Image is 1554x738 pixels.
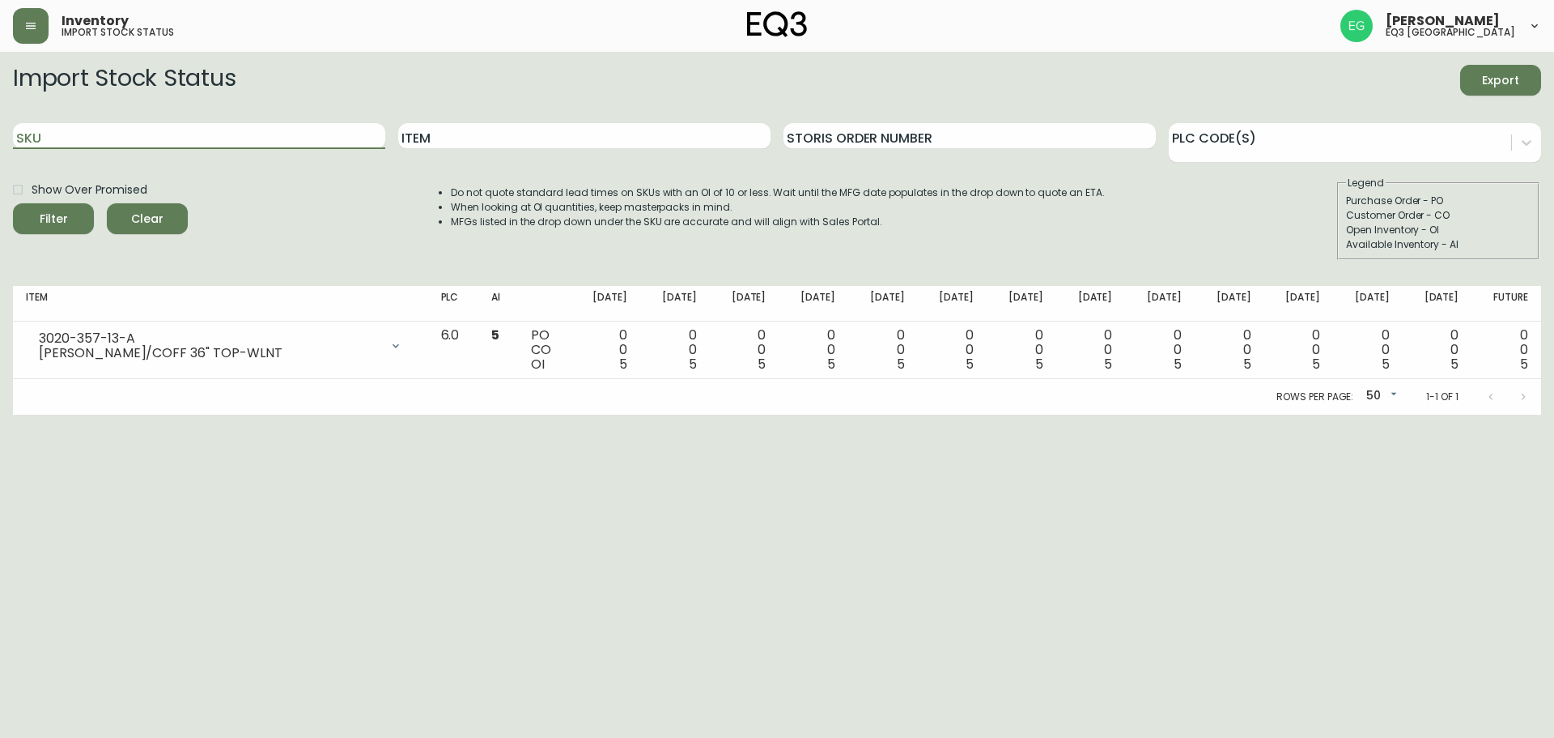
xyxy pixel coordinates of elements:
span: 5 [1174,355,1182,373]
th: [DATE] [571,286,641,322]
div: 3020-357-13-A [39,331,380,346]
h2: Import Stock Status [13,65,236,96]
div: 0 0 [861,328,905,372]
td: 6.0 [428,322,479,379]
div: 0 0 [1069,328,1113,372]
th: [DATE] [987,286,1056,322]
p: Rows per page: [1276,390,1353,404]
th: [DATE] [779,286,848,322]
div: Purchase Order - PO [1346,194,1531,208]
div: 0 0 [1484,328,1528,372]
th: [DATE] [1403,286,1472,322]
legend: Legend [1346,176,1386,190]
div: 0 0 [653,328,697,372]
span: 5 [1312,355,1320,373]
span: Show Over Promised [32,181,147,198]
span: 5 [827,355,835,373]
span: 5 [1035,355,1043,373]
span: 5 [758,355,766,373]
th: Future [1471,286,1541,322]
div: 3020-357-13-A[PERSON_NAME]/COFF 36" TOP-WLNT [26,328,415,364]
span: 5 [897,355,905,373]
div: Available Inventory - AI [1346,237,1531,252]
li: When looking at OI quantities, keep masterpacks in mind. [451,200,1105,215]
p: 1-1 of 1 [1426,390,1458,404]
h5: import stock status [62,28,174,37]
th: [DATE] [918,286,987,322]
th: [DATE] [640,286,710,322]
th: [DATE] [1333,286,1403,322]
span: Inventory [62,15,129,28]
span: Clear [120,209,175,229]
div: 0 0 [1346,328,1390,372]
h5: eq3 [GEOGRAPHIC_DATA] [1386,28,1515,37]
div: Customer Order - CO [1346,208,1531,223]
span: 5 [1104,355,1112,373]
th: PLC [428,286,479,322]
div: PO CO [531,328,558,372]
th: [DATE] [710,286,779,322]
th: [DATE] [1264,286,1334,322]
span: OI [531,355,545,373]
span: 5 [1450,355,1458,373]
div: 0 0 [1416,328,1459,372]
th: Item [13,286,428,322]
th: [DATE] [1125,286,1195,322]
span: [PERSON_NAME] [1386,15,1500,28]
div: 0 0 [1277,328,1321,372]
div: 0 0 [1208,328,1251,372]
span: 5 [1382,355,1390,373]
span: 5 [966,355,974,373]
li: Do not quote standard lead times on SKUs with an OI of 10 or less. Wait until the MFG date popula... [451,186,1105,200]
button: Clear [107,203,188,234]
div: 50 [1360,383,1400,410]
th: [DATE] [848,286,918,322]
div: 0 0 [1138,328,1182,372]
div: [PERSON_NAME]/COFF 36" TOP-WLNT [39,346,380,360]
span: 5 [491,326,499,344]
button: Filter [13,203,94,234]
th: AI [478,286,518,322]
span: 5 [619,355,627,373]
img: logo [747,11,807,37]
li: MFGs listed in the drop down under the SKU are accurate and will align with Sales Portal. [451,215,1105,229]
div: 0 0 [723,328,766,372]
div: 0 0 [1000,328,1043,372]
th: [DATE] [1195,286,1264,322]
div: 0 0 [792,328,835,372]
span: Export [1473,70,1528,91]
button: Export [1460,65,1541,96]
span: 5 [689,355,697,373]
div: 0 0 [931,328,974,372]
div: 0 0 [584,328,628,372]
th: [DATE] [1056,286,1126,322]
span: 5 [1520,355,1528,373]
img: db11c1629862fe82d63d0774b1b54d2b [1340,10,1373,42]
div: Open Inventory - OI [1346,223,1531,237]
span: 5 [1243,355,1251,373]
